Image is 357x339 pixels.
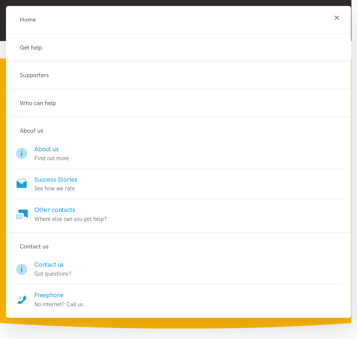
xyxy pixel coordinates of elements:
[34,215,107,224] p: Where else can you get help?
[34,175,77,184] h4: Success Stories
[34,205,107,215] h4: Other contacts
[15,145,342,169] a: About us Find out more
[15,145,342,224] div: About us
[15,260,342,308] div: Contact us
[15,199,342,224] a: Other contacts Where else can you get help?
[34,145,69,154] h4: About us
[34,269,72,278] p: Got questions?
[34,154,69,163] p: Find out more
[15,260,342,285] a: Contact us Got questions?
[15,43,342,53] a: Get help
[34,291,85,300] h4: Freephone
[34,300,85,309] p: No internet? Call us.
[15,169,342,200] a: Success Stories See how we rate
[34,184,77,193] p: See how we rate
[15,285,342,309] a: Freephone No internet? Call us.
[34,260,72,269] h4: Contact us
[328,12,345,23] button: Toggle navigation
[15,15,342,25] a: Home
[15,98,342,108] a: Who can help
[15,70,342,80] a: Supporters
